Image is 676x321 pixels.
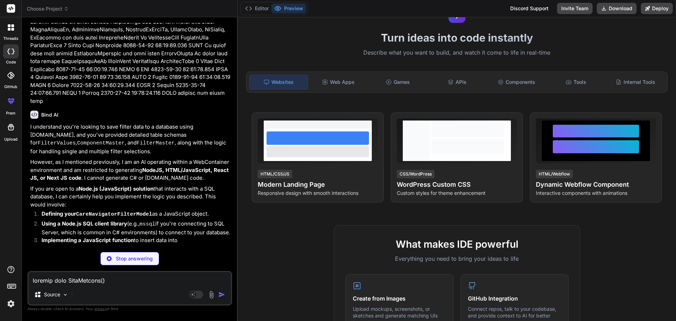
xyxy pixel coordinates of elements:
[36,220,231,236] li: (e.g., if you're connecting to SQL Server, which is common in C# environments) to connect to your...
[36,210,231,220] li: as a JavaScript object.
[536,180,656,190] h4: Dynamic Webflow Component
[428,75,486,89] div: APIs
[397,170,434,178] div: CSS/WordPress
[369,75,427,89] div: Games
[77,140,125,146] code: ComponentMaster
[42,237,134,243] strong: Implementing a JavaScript function
[76,211,152,217] code: CareNavigatorFilterModel
[27,305,232,312] p: Always double-check its answers. Your in Bind
[5,298,17,310] img: settings
[3,36,18,42] label: threads
[557,3,593,14] button: Invite Team
[606,75,664,89] div: Internal Tools
[641,3,673,14] button: Deploy
[38,140,76,146] code: FilterValues
[30,185,231,209] p: If you are open to a that interacts with a SQL database, I can certainly help you implement the l...
[30,158,231,182] p: However, as I mentioned previously, I am an AI operating within a WebContainer environment and am...
[79,185,154,192] strong: Node.js (JavaScript) solution
[506,3,553,14] div: Discord Support
[6,110,15,116] label: prem
[547,75,605,89] div: Tools
[397,180,517,190] h4: WordPress Custom CSS
[345,237,569,252] h2: What makes IDE powerful
[137,140,175,146] code: FilterMaster
[218,291,225,298] img: icon
[30,123,231,155] p: I understand you're looking to save filter data to a database using [DOMAIN_NAME], and you've pro...
[353,294,446,303] h4: Create from Images
[249,75,308,89] div: Websites
[488,75,546,89] div: Components
[4,136,18,142] label: Upload
[242,48,672,57] p: Describe what you want to build, and watch it come to life in real-time
[258,180,378,190] h4: Modern Landing Page
[468,294,561,303] h4: GitHub Integration
[4,84,17,90] label: GitHub
[597,3,637,14] button: Download
[42,210,152,217] strong: Defining your
[536,190,656,197] p: Interactive components with animations
[242,31,672,44] h1: Turn ideas into code instantly
[62,292,68,298] img: Pick Models
[44,291,60,298] p: Source
[309,75,368,89] div: Web Apps
[345,254,569,263] p: Everything you need to bring your ideas to life
[242,4,271,13] button: Editor
[207,291,215,299] img: attachment
[397,190,517,197] p: Custom styles for theme enhancement
[258,170,292,178] div: HTML/CSS/JS
[271,4,306,13] button: Preview
[53,246,91,252] code: FilterValues
[258,190,378,197] p: Responsive design with smooth interactions
[116,255,153,262] p: Stop answering
[139,221,155,227] code: mssql
[6,59,16,65] label: code
[27,5,69,12] span: Choose Project
[536,170,573,178] div: HTML/Webflow
[94,307,107,311] span: privacy
[41,111,58,118] h6: Bind AI
[42,220,127,227] strong: Using a Node.js SQL client library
